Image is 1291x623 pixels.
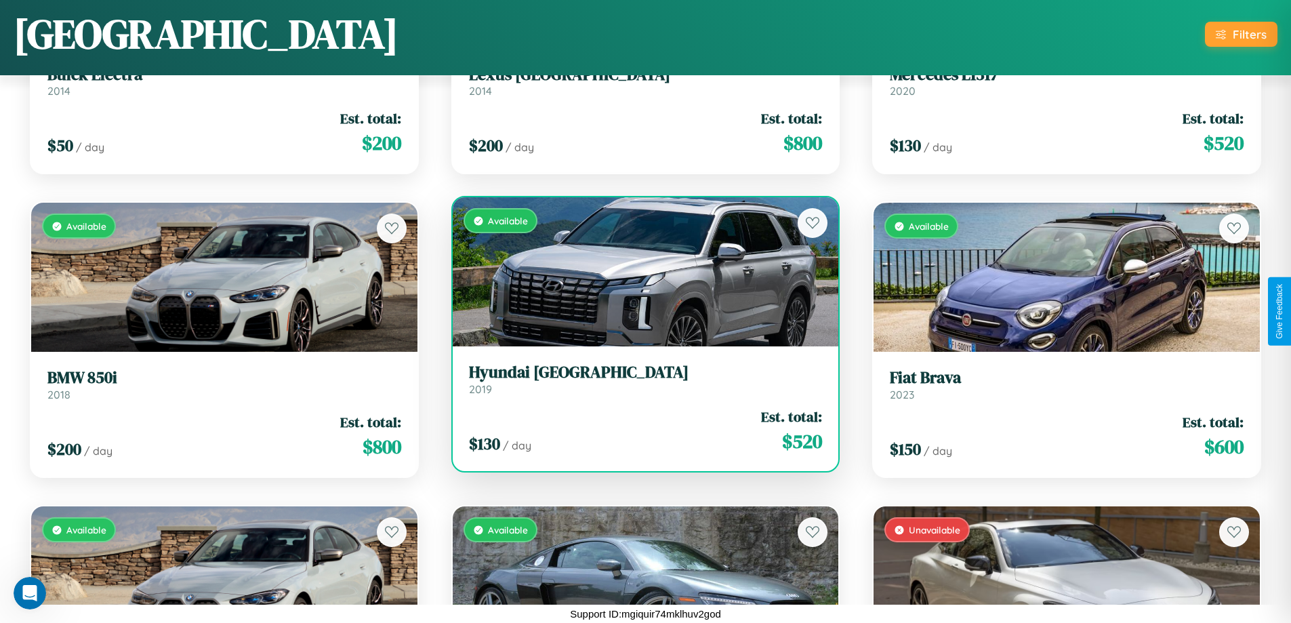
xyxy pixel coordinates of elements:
[890,438,921,460] span: $ 150
[924,140,952,154] span: / day
[340,412,401,432] span: Est. total:
[362,129,401,157] span: $ 200
[890,368,1244,388] h3: Fiat Brava
[506,140,534,154] span: / day
[761,108,822,128] span: Est. total:
[1204,129,1244,157] span: $ 520
[488,215,528,226] span: Available
[363,433,401,460] span: $ 800
[1183,108,1244,128] span: Est. total:
[469,433,500,455] span: $ 130
[469,84,492,98] span: 2014
[84,444,112,458] span: / day
[469,363,823,382] h3: Hyundai [GEOGRAPHIC_DATA]
[783,129,822,157] span: $ 800
[782,428,822,455] span: $ 520
[1204,433,1244,460] span: $ 600
[469,65,823,98] a: Lexus [GEOGRAPHIC_DATA]2014
[890,368,1244,401] a: Fiat Brava2023
[469,65,823,85] h3: Lexus [GEOGRAPHIC_DATA]
[503,439,531,452] span: / day
[66,524,106,536] span: Available
[47,368,401,401] a: BMW 850i2018
[14,6,398,62] h1: [GEOGRAPHIC_DATA]
[890,134,921,157] span: $ 130
[14,577,46,609] iframe: Intercom live chat
[469,134,503,157] span: $ 200
[1233,27,1267,41] div: Filters
[488,524,528,536] span: Available
[47,438,81,460] span: $ 200
[890,388,914,401] span: 2023
[909,524,960,536] span: Unavailable
[47,84,70,98] span: 2014
[47,388,70,401] span: 2018
[890,65,1244,98] a: Mercedes L13172020
[469,363,823,396] a: Hyundai [GEOGRAPHIC_DATA]2019
[47,65,401,98] a: Buick Electra2014
[66,220,106,232] span: Available
[340,108,401,128] span: Est. total:
[890,84,916,98] span: 2020
[761,407,822,426] span: Est. total:
[469,382,492,396] span: 2019
[1205,22,1277,47] button: Filters
[570,605,721,623] p: Support ID: mgiquir74mklhuv2god
[76,140,104,154] span: / day
[47,368,401,388] h3: BMW 850i
[909,220,949,232] span: Available
[1275,284,1284,339] div: Give Feedback
[924,444,952,458] span: / day
[1183,412,1244,432] span: Est. total:
[47,134,73,157] span: $ 50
